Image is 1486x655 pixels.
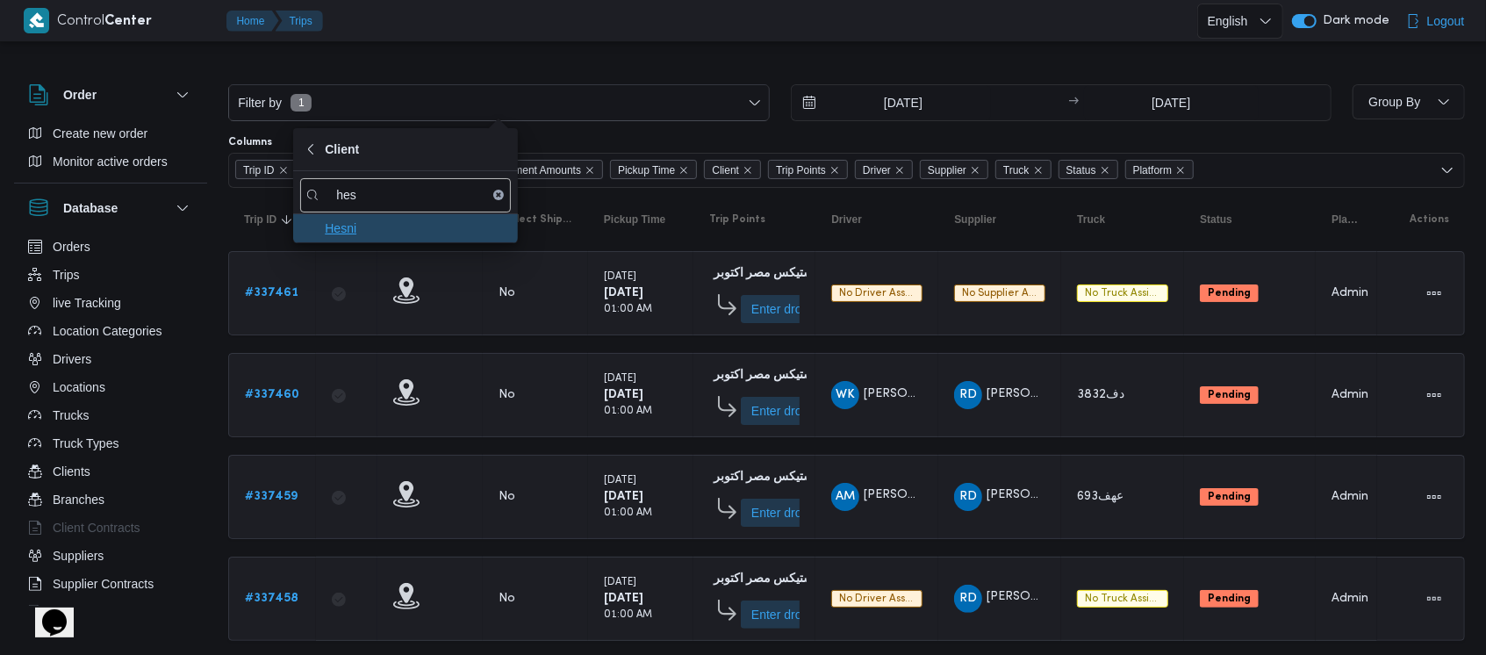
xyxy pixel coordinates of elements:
span: RD [959,585,977,613]
span: Trucks [53,405,89,426]
span: Branches [53,489,104,510]
button: Remove Collect Shipment Amounts from selection in this group [585,165,595,176]
button: Remove Platform from selection in this group [1175,165,1186,176]
span: Platform [1332,212,1361,227]
span: Drivers [53,349,91,370]
span: Filter by [236,92,284,113]
b: Pending [1208,594,1251,604]
input: search filters [300,178,511,212]
b: # 337458 [245,593,298,604]
button: Logout [1399,4,1472,39]
span: Driver [863,161,891,180]
span: Dark mode [1317,14,1390,28]
small: [DATE] [604,272,636,282]
button: Suppliers [21,542,200,570]
span: Truck [1003,161,1030,180]
button: Monitor active orders [21,148,200,176]
a: #337460 [245,385,299,406]
h3: Database [63,198,118,219]
span: No Truck Assigned [1077,590,1168,608]
span: Admin [1332,287,1368,299]
button: Create new order [21,119,200,148]
span: دف3832 [1077,389,1124,400]
b: اجيليتى لوجيستيكس مصر اكتوبر [714,370,874,381]
span: Supplier [954,212,996,227]
span: Trip ID [243,161,275,180]
span: Collect Shipment Amounts [499,212,572,227]
button: Remove Client from selection in this group [743,165,753,176]
span: No supplier assigned [962,288,1067,299]
span: [PERSON_NAME] مهني مسعد [987,592,1150,603]
span: Truck Types [53,433,118,454]
b: [DATE] [604,287,643,299]
div: No [499,285,515,301]
div: Wjada Kariaman Muhammad Muhammad Hassan [831,381,859,409]
span: Create new order [53,123,147,144]
span: Truck [1077,212,1105,227]
span: Client Contracts [53,517,140,538]
span: Devices [53,601,97,623]
span: Suppliers [53,545,104,566]
span: Supplier Contracts [53,573,154,594]
a: #337461 [245,283,298,304]
span: 1 available filters [291,94,312,112]
button: Clients [21,457,200,486]
div: Rajh Dhba Muhni Msaad [954,381,982,409]
button: Group By [1353,84,1465,119]
h3: Order [63,84,97,105]
button: Drivers [21,345,200,373]
button: Clear input [493,190,504,200]
button: Locations [21,373,200,401]
span: No driver assigned [839,594,935,604]
span: Enter dropoff details [751,499,829,527]
button: Remove Driver from selection in this group [894,165,905,176]
button: Remove Truck from selection in this group [1033,165,1044,176]
button: Location Categories [21,317,200,345]
span: Clients [53,461,90,482]
div: Rajh Dhba Muhni Msaad [954,585,982,613]
span: Driver [855,160,913,179]
span: Client [704,160,761,179]
span: Admin [1332,389,1368,400]
span: Trips [53,264,80,285]
button: Actions [1420,483,1448,511]
span: Trip Points [768,160,848,179]
button: Status [1193,205,1307,234]
span: Hesni [325,218,507,239]
button: Driver [824,205,930,234]
button: Orders [21,233,200,261]
span: Supplier [928,161,966,180]
span: No truck assigned [1085,288,1176,299]
span: Orders [53,236,90,257]
small: 01:00 AM [604,610,652,620]
b: # 337460 [245,389,299,400]
span: Pickup Time [604,212,665,227]
div: Order [14,119,207,183]
a: #337458 [245,588,298,609]
span: Collect Shipment Amounts [457,161,581,180]
span: Group By [1368,95,1420,109]
svg: Sorted in descending order [280,212,294,227]
button: Supplier [947,205,1052,234]
b: [DATE] [604,389,643,400]
button: Trucks [21,401,200,429]
span: No Supplier Assigned [954,284,1045,302]
span: Monitor active orders [53,151,168,172]
button: Trips [276,11,323,32]
small: [DATE] [604,476,636,486]
span: [PERSON_NAME] مهني مسعد [987,388,1150,399]
b: [DATE] [604,593,643,604]
button: Trips [21,261,200,289]
div: → [1068,97,1079,109]
span: Status [1200,212,1232,227]
div: No [499,489,515,505]
div: Abadalrahaiam Muhammad Hamid Abadalltaif [831,483,859,511]
span: RD [959,483,977,511]
button: Open list of options [1440,163,1454,177]
b: اجيليتى لوجيستيكس مصر اكتوبر [714,268,874,279]
input: Press the down key to open a popover containing a calendar. [792,85,991,120]
button: Remove Status from selection in this group [1100,165,1110,176]
span: Trip ID; Sorted in descending order [244,212,276,227]
span: Logout [1427,11,1465,32]
iframe: chat widget [18,585,74,637]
